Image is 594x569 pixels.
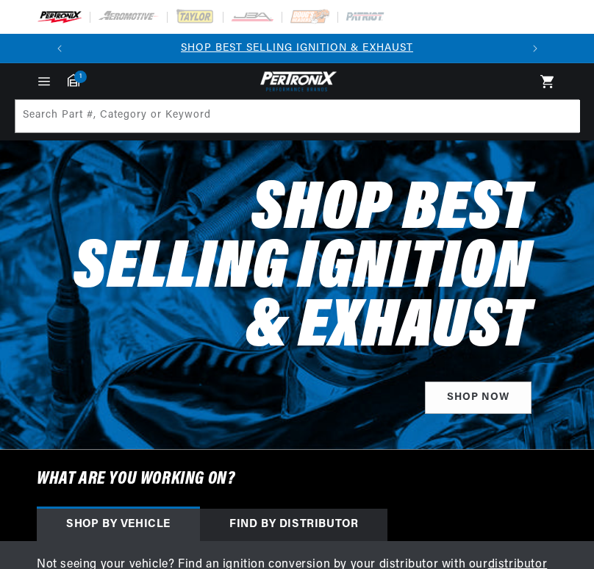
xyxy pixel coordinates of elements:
[28,74,60,90] summary: Menu
[257,69,337,93] img: Pertronix
[68,74,79,87] a: 1
[181,43,413,54] a: SHOP BEST SELLING IGNITION & EXHAUST
[425,382,532,415] a: SHOP NOW
[37,182,532,358] h2: Shop Best Selling Ignition & Exhaust
[74,40,520,57] div: Announcement
[37,509,200,541] div: Shop by vehicle
[74,71,87,83] span: 1
[546,100,579,132] button: Search Part #, Category or Keyword
[15,100,580,132] input: Search Part #, Category or Keyword
[520,34,550,63] button: Translation missing: en.sections.announcements.next_announcement
[74,40,520,57] div: 1 of 2
[45,34,74,63] button: Translation missing: en.sections.announcements.previous_announcement
[200,509,387,541] div: Find by Distributor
